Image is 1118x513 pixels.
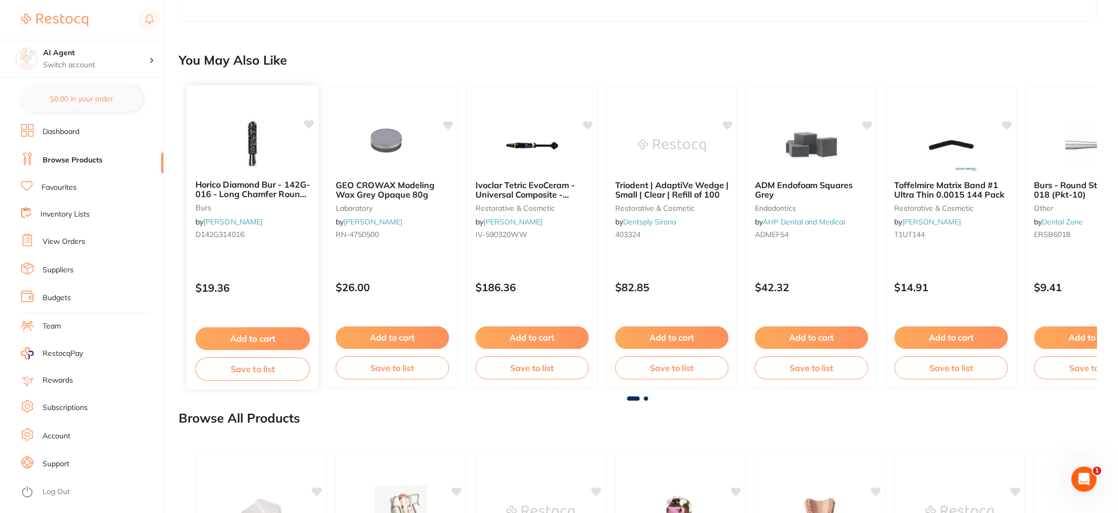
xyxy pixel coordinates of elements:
img: Toffelmire Matrix Band #1 Ultra Thin 0.0015 144 Pack [917,119,986,172]
small: RN-4750500 [336,230,449,239]
button: Add to cart [755,326,868,348]
span: by [615,217,676,227]
button: Add to cart [475,326,589,348]
a: Account [43,431,70,442]
a: Suppliers [43,265,74,275]
b: ADM Endofoam Squares Grey [755,180,868,200]
a: RestocqPay [21,347,83,360]
a: [PERSON_NAME] [344,217,402,227]
a: Browse Products [43,155,102,166]
h2: Browse All Products [179,412,300,426]
h4: AI Agent [43,48,149,58]
small: restorative & cosmetic [475,204,589,212]
b: GEO CROWAX Modeling Wax Grey Opaque 80g [336,180,449,200]
a: AHP Dental and Medical [763,217,845,227]
button: Log Out [21,484,160,501]
small: endodontics [755,204,868,212]
small: restorative & cosmetic [895,204,1008,212]
button: Add to cart [615,326,729,348]
a: Support [43,459,69,469]
small: D142G314016 [195,230,310,239]
p: $14.91 [895,281,1008,293]
span: by [895,217,961,227]
a: Subscriptions [43,403,88,413]
iframe: Intercom live chat [1072,467,1097,492]
small: burs [195,203,310,212]
span: by [475,217,542,227]
span: 1 [1093,467,1102,475]
b: Ivoclar Tetric EvoCeram - Universal Composite - Shade C2 - 3g Syringe [475,180,589,200]
p: Switch account [43,60,149,70]
button: $0.00 in your order [21,86,142,111]
span: by [195,217,263,227]
a: Dentsply Sirona [623,217,676,227]
button: Add to cart [195,327,310,350]
b: Toffelmire Matrix Band #1 Ultra Thin 0.0015 144 Pack [895,180,1008,200]
span: RestocqPay [43,348,83,359]
small: laboratory [336,204,449,212]
p: $82.85 [615,281,729,293]
a: View Orders [43,237,85,247]
small: T1UT144 [895,230,1008,239]
a: Inventory Lists [40,209,90,220]
a: [PERSON_NAME] [483,217,542,227]
small: IV-590320WW [475,230,589,239]
img: AI Agent [16,48,37,69]
p: $26.00 [336,281,449,293]
a: Restocq Logo [21,8,88,32]
a: Budgets [43,293,71,303]
a: [PERSON_NAME] [903,217,961,227]
small: ADMEF54 [755,230,868,239]
img: RestocqPay [21,347,34,360]
a: [PERSON_NAME] [203,217,263,227]
button: Save to list [895,356,1008,379]
button: Save to list [615,356,729,379]
p: $186.36 [475,281,589,293]
a: Team [43,321,61,332]
img: Ivoclar Tetric EvoCeram - Universal Composite - Shade C2 - 3g Syringe [498,119,566,172]
button: Save to list [336,356,449,379]
button: Save to list [475,356,589,379]
button: Add to cart [895,326,1008,348]
p: $19.36 [195,282,310,294]
a: Rewards [43,375,73,386]
img: Triodent | AdaptiVe Wedge | Small | Clear | Refill of 100 [638,119,706,172]
span: by [755,217,845,227]
button: Save to list [755,356,868,379]
b: Triodent | AdaptiVe Wedge | Small | Clear | Refill of 100 [615,180,729,200]
img: GEO CROWAX Modeling Wax Grey Opaque 80g [358,119,427,172]
img: ADM Endofoam Squares Grey [778,119,846,172]
a: Log Out [43,487,70,497]
button: Save to list [195,357,310,381]
small: restorative & cosmetic [615,204,729,212]
span: by [1034,217,1083,227]
a: Favourites [42,182,77,193]
a: Dental Zone [1042,217,1083,227]
p: $42.32 [755,281,868,293]
button: Add to cart [336,326,449,348]
span: by [336,217,402,227]
small: 403324 [615,230,729,239]
img: Horico Diamond Bur - 142G-016 - Long Chamfer Round - Coarse - High Speed, Friction Grip (FG), 1-Pack [218,118,287,171]
img: Restocq Logo [21,14,88,26]
b: Horico Diamond Bur - 142G-016 - Long Chamfer Round - Coarse - High Speed, Friction Grip (FG), 1-Pack [195,180,310,199]
a: Dashboard [43,127,79,137]
h2: You May Also Like [179,53,287,68]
